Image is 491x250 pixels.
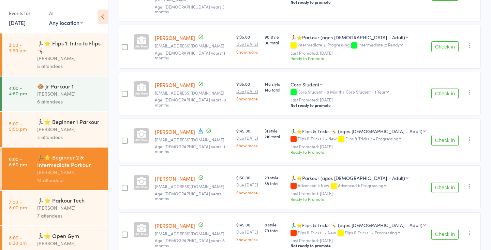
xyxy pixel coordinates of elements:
div: 🏃‍♂️⭐ Parkour Tech [37,196,102,204]
time: 4:00 - 4:50 pm [9,85,27,96]
small: Last Promoted: [DATE] [291,97,426,102]
div: Ready to Promote [291,149,426,155]
small: clmercha@gmail.com [155,91,231,95]
span: Age: [DEMOGRAPHIC_DATA] years 5 months [155,191,225,201]
div: Any location [49,19,83,26]
a: 4:00 -4:50 pm🐵 Jr Parkour 1[PERSON_NAME]6 attendees [2,77,108,111]
a: [PERSON_NAME] [155,175,195,182]
span: 148 style [265,81,285,87]
div: Advanced 1: Progressing [338,183,383,187]
div: [PERSON_NAME] [37,168,102,176]
small: Due [DATE] [236,182,259,187]
div: Intermediate 2: Progressing [291,42,426,48]
div: Core Student - 1 Year [346,89,386,94]
small: Last Promoted: [DATE] [291,144,426,149]
div: [PERSON_NAME] [37,204,102,212]
span: Age: [DEMOGRAPHIC_DATA] years 3 months [155,4,224,14]
div: 🏃⭐Parkour (ages [DEMOGRAPHIC_DATA] - Adult) [291,34,405,41]
div: Events for [9,8,42,19]
div: 5 attendees [37,62,102,70]
div: [PERSON_NAME] [37,54,102,62]
div: Advanced 1: New [291,183,426,189]
a: Show more [236,143,259,148]
span: 90 total [265,40,285,45]
small: Last Promoted: [DATE] [291,238,426,243]
time: 7:00 - 8:00 pm [9,199,27,210]
div: 🏃‍♂️⭐ Flips 1: Intro to Flips 🤸‍♀️ [37,39,102,54]
div: 🏃‍♂️⭐ Beginner 2 & Intermediate Parkour [37,153,102,168]
div: 🏃⭐Parkour (ages [DEMOGRAPHIC_DATA] - Adult) [291,175,405,181]
span: 8 style [265,222,285,227]
div: 7 attendees [37,212,102,220]
a: [PERSON_NAME] [155,128,195,135]
a: [DATE] [9,19,26,26]
div: Core Student [291,81,319,88]
time: 8:00 - 8:30 pm [9,235,27,246]
div: [PERSON_NAME] [37,125,102,133]
div: Ready to Promote [291,55,426,61]
div: At [49,8,83,19]
a: Show more [236,190,259,195]
a: 7:00 -8:00 pm🏃‍♂️⭐ Parkour Tech[PERSON_NAME]7 attendees [2,191,108,225]
time: 3:00 - 3:50 pm [9,42,27,53]
span: 148 total [265,87,285,93]
div: 🏃‍♂️⭐Flips & Tricks 🤸 (ages [DEMOGRAPHIC_DATA] - Adult) [291,222,422,228]
span: Age: [DEMOGRAPHIC_DATA] years 11 months [155,50,225,60]
span: Age: [DEMOGRAPHIC_DATA] years 10 months [155,97,226,107]
button: Check in [431,182,459,193]
small: Last Promoted: [DATE] [291,191,426,196]
small: hljackson1998@gmail.com [155,43,231,48]
div: [PERSON_NAME] [37,239,102,247]
small: Due [DATE] [236,42,259,46]
div: 14 attendees [37,176,102,184]
div: 4 attendees [37,133,102,141]
div: Not ready to promote [291,243,426,248]
time: 6:00 - 6:50 pm [9,156,27,167]
button: Check in [431,88,459,99]
a: 5:00 -5:50 pm🏃‍♂️⭐ Beginner 1 Parkour[PERSON_NAME]4 attendees [2,112,108,147]
div: Flips & Tricks 2 - Progressing [345,136,398,141]
div: [PERSON_NAME] [37,90,102,98]
button: Check in [431,229,459,240]
div: $150.00 [236,175,259,194]
div: 🏃‍♂️⭐Flips & Tricks 🤸 (ages [DEMOGRAPHIC_DATA] - Adult) [291,128,422,135]
div: $145.00 [236,128,259,148]
a: Show more [236,96,259,101]
span: 29 style [265,175,285,180]
span: 38 total [265,180,285,186]
small: Due [DATE] [236,230,259,234]
span: 31 style [265,128,285,134]
a: Show more [236,237,259,241]
a: 6:00 -6:50 pm🏃‍♂️⭐ Beginner 2 & Intermediate Parkour[PERSON_NAME]14 attendees [2,148,108,190]
div: Flips & Tricks 2 - New [291,136,426,142]
div: 🐵 Jr Parkour 1 [37,82,102,90]
div: Intermediate 2: Ready [358,42,400,47]
button: Check in [431,41,459,52]
div: $135.00 [236,34,259,54]
span: Age: [DEMOGRAPHIC_DATA] years 11 months [155,143,225,154]
div: Flips & Tricks 1 - New [291,230,426,236]
div: Not ready to promote [291,102,426,108]
button: Check in [431,135,459,146]
span: Age: [DEMOGRAPHIC_DATA] years 8 months [155,237,225,248]
a: 3:00 -3:50 pm🏃‍♂️⭐ Flips 1: Intro to Flips 🤸‍♀️[PERSON_NAME]5 attendees [2,33,108,76]
span: 90 style [265,34,285,40]
div: $145.00 [236,222,259,241]
a: [PERSON_NAME] [155,222,195,229]
time: 5:00 - 5:50 pm [9,121,27,131]
div: Flips & Tricks 1 - Progressing [345,230,397,235]
span: 216 total [265,134,285,139]
div: Core Student - 6 Months [291,89,426,95]
div: 🏃‍♂️⭐ Open Gym [37,232,102,239]
small: Due [DATE] [236,136,259,140]
small: Due [DATE] [236,89,259,94]
small: gartelena86@gmail.com [155,231,231,236]
div: 6 attendees [37,98,102,106]
a: Show more [236,50,259,54]
div: $135.00 [236,81,259,101]
span: 79 total [265,227,285,233]
div: 🏃‍♂️⭐ Beginner 1 Parkour [37,118,102,125]
small: clmercha@gmail.com [155,137,231,142]
a: [PERSON_NAME] [155,34,195,41]
a: [PERSON_NAME] [155,81,195,88]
